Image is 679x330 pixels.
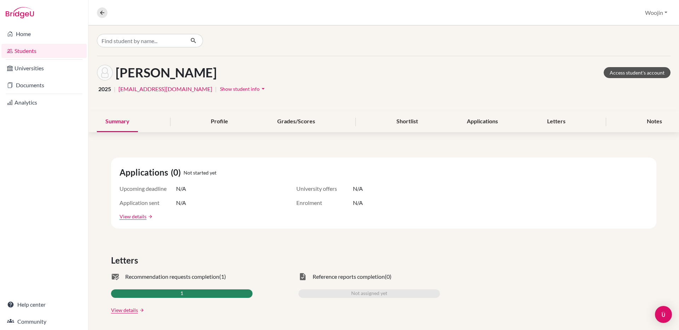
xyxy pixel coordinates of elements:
span: (0) [385,272,391,281]
i: arrow_drop_down [260,85,267,92]
div: Profile [202,111,237,132]
a: Community [1,314,87,329]
a: Universities [1,61,87,75]
span: Reference reports completion [313,272,385,281]
span: (0) [171,166,184,179]
a: arrow_forward [138,308,144,313]
span: Not assigned yet [351,289,387,298]
button: Show student infoarrow_drop_down [220,83,267,94]
a: View details [120,213,146,220]
span: (1) [219,272,226,281]
button: Woojin [642,6,671,19]
span: Upcoming deadline [120,184,176,193]
div: Open Intercom Messenger [655,306,672,323]
div: Notes [638,111,671,132]
span: Application sent [120,199,176,207]
h1: [PERSON_NAME] [116,65,217,80]
a: Help center [1,297,87,312]
div: Grades/Scores [269,111,324,132]
span: N/A [353,199,363,207]
span: | [215,85,217,93]
a: Students [1,44,87,58]
span: Applications [120,166,171,179]
img: Corey Benwell's avatar [97,65,113,81]
a: Analytics [1,95,87,110]
span: Letters [111,254,141,267]
div: Letters [539,111,574,132]
span: 1 [180,289,183,298]
span: task [298,272,307,281]
span: N/A [353,184,363,193]
a: [EMAIL_ADDRESS][DOMAIN_NAME] [118,85,212,93]
img: Bridge-U [6,7,34,18]
input: Find student by name... [97,34,185,47]
a: arrow_forward [146,214,153,219]
span: University offers [296,184,353,193]
div: Summary [97,111,138,132]
span: N/A [176,199,186,207]
a: Access student's account [604,67,671,78]
span: mark_email_read [111,272,120,281]
a: Home [1,27,87,41]
span: Enrolment [296,199,353,207]
span: Recommendation requests completion [125,272,219,281]
span: Not started yet [184,169,216,176]
span: N/A [176,184,186,193]
a: View details [111,306,138,314]
a: Documents [1,78,87,92]
span: 2025 [98,85,111,93]
span: | [114,85,116,93]
span: Show student info [220,86,260,92]
div: Applications [458,111,506,132]
div: Shortlist [388,111,426,132]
